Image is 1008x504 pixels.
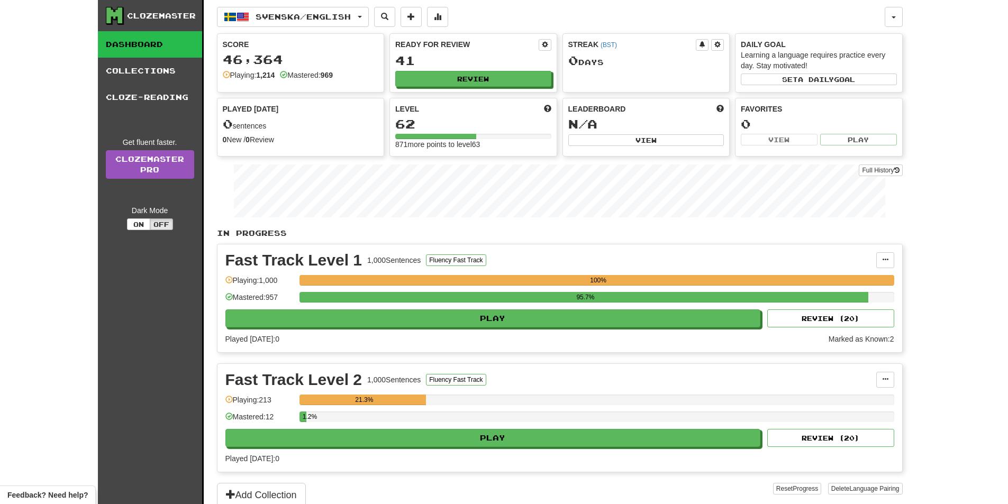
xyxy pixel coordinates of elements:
[150,218,173,230] button: Off
[225,292,294,309] div: Mastered: 957
[106,205,194,216] div: Dark Mode
[426,374,486,386] button: Fluency Fast Track
[568,104,626,114] span: Leaderboard
[568,134,724,146] button: View
[225,335,279,343] span: Played [DATE]: 0
[217,228,903,239] p: In Progress
[716,104,724,114] span: This week in points, UTC
[829,334,894,344] div: Marked as Known: 2
[223,70,275,80] div: Playing:
[568,116,597,131] span: N/A
[217,7,369,27] button: Svenska/English
[225,372,362,388] div: Fast Track Level 2
[223,117,379,131] div: sentences
[773,483,821,494] button: ResetProgress
[395,104,419,114] span: Level
[395,117,551,131] div: 62
[225,454,279,463] span: Played [DATE]: 0
[367,374,421,385] div: 1,000 Sentences
[246,135,250,144] strong: 0
[303,395,426,405] div: 21.3%
[225,275,294,292] div: Playing: 1,000
[223,53,379,66] div: 46,364
[303,411,306,422] div: 1.2%
[601,41,617,49] a: (BST)
[106,150,194,179] a: ClozemasterPro
[767,309,894,327] button: Review (20)
[256,12,351,21] span: Svenska / English
[568,39,696,50] div: Streak
[741,74,897,85] button: Seta dailygoal
[828,483,903,494] button: DeleteLanguage Pairing
[127,11,196,21] div: Clozemaster
[225,309,761,327] button: Play
[741,104,897,114] div: Favorites
[98,84,202,111] a: Cloze-Reading
[223,104,279,114] span: Played [DATE]
[401,7,422,27] button: Add sentence to collection
[395,54,551,67] div: 41
[98,58,202,84] a: Collections
[225,429,761,447] button: Play
[106,137,194,148] div: Get fluent faster.
[223,39,379,50] div: Score
[374,7,395,27] button: Search sentences
[303,275,894,286] div: 100%
[395,139,551,150] div: 871 more points to level 63
[395,39,539,50] div: Ready for Review
[395,71,551,87] button: Review
[256,71,275,79] strong: 1,214
[568,53,578,68] span: 0
[568,54,724,68] div: Day s
[767,429,894,447] button: Review (20)
[225,252,362,268] div: Fast Track Level 1
[426,254,486,266] button: Fluency Fast Track
[223,135,227,144] strong: 0
[321,71,333,79] strong: 969
[741,50,897,71] div: Learning a language requires practice every day. Stay motivated!
[225,395,294,412] div: Playing: 213
[303,292,868,303] div: 95.7%
[223,116,233,131] span: 0
[544,104,551,114] span: Score more points to level up
[798,76,834,83] span: a daily
[859,164,902,176] button: Full History
[223,134,379,145] div: New / Review
[741,117,897,131] div: 0
[741,134,818,145] button: View
[7,490,88,500] span: Open feedback widget
[280,70,333,80] div: Mastered:
[820,134,897,145] button: Play
[367,255,421,265] div: 1,000 Sentences
[427,7,448,27] button: More stats
[793,485,818,492] span: Progress
[225,411,294,429] div: Mastered: 12
[741,39,897,50] div: Daily Goal
[127,218,150,230] button: On
[98,31,202,58] a: Dashboard
[849,485,899,492] span: Language Pairing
